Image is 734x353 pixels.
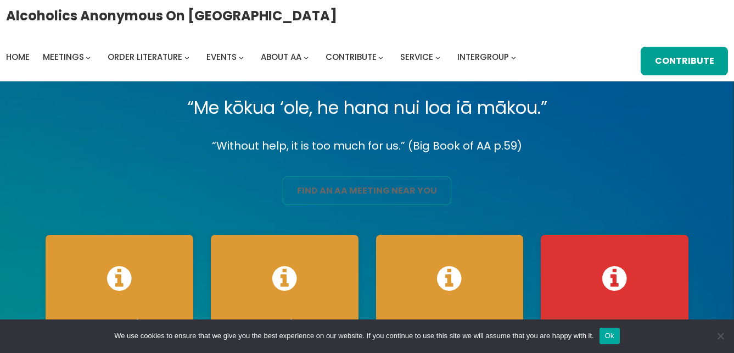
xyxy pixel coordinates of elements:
span: Service [400,51,433,63]
a: Events [206,49,237,65]
a: Contribute [326,49,377,65]
h4: OIG Reports [387,317,513,334]
h4: We Need Web Techs! [552,317,677,350]
a: About AA [261,49,301,65]
a: Intergroup [457,49,509,65]
span: Home [6,51,30,63]
span: We use cookies to ensure that we give you the best experience on our website. If you continue to ... [114,330,593,341]
span: Contribute [326,51,377,63]
span: No [715,330,726,341]
span: Order Literature [108,51,182,63]
button: Ok [599,328,620,344]
a: Service [400,49,433,65]
button: Order Literature submenu [184,54,189,59]
a: find an aa meeting near you [283,176,451,205]
p: “Me kōkua ‘ole, he hana nui loa iā mākou.” [37,92,697,123]
h4: Service [222,317,348,334]
button: Events submenu [239,54,244,59]
a: Home [6,49,30,65]
h4: OIG Basics [57,317,182,334]
a: Contribute [641,47,728,75]
button: About AA submenu [304,54,309,59]
p: “Without help, it is too much for us.” (Big Book of AA p.59) [37,136,697,156]
span: Meetings [43,51,84,63]
nav: Intergroup [6,49,520,65]
button: Intergroup submenu [511,54,516,59]
button: Meetings submenu [86,54,91,59]
span: About AA [261,51,301,63]
button: Service submenu [435,54,440,59]
span: Events [206,51,237,63]
button: Contribute submenu [378,54,383,59]
span: Intergroup [457,51,509,63]
a: Meetings [43,49,84,65]
a: Alcoholics Anonymous on [GEOGRAPHIC_DATA] [6,4,337,27]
